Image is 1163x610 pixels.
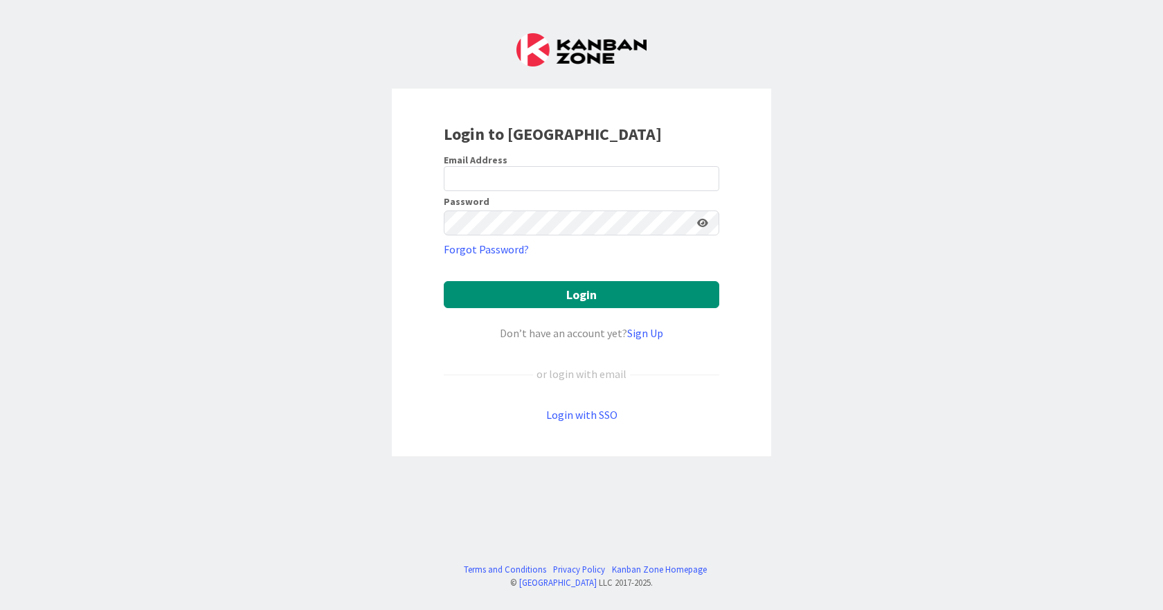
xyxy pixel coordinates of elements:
[457,576,707,589] div: © LLC 2017- 2025 .
[444,325,719,341] div: Don’t have an account yet?
[516,33,647,66] img: Kanban Zone
[464,563,546,576] a: Terms and Conditions
[533,366,630,382] div: or login with email
[444,197,489,206] label: Password
[444,154,507,166] label: Email Address
[553,563,605,576] a: Privacy Policy
[444,123,662,145] b: Login to [GEOGRAPHIC_DATA]
[627,326,663,340] a: Sign Up
[519,577,597,588] a: [GEOGRAPHIC_DATA]
[612,563,707,576] a: Kanban Zone Homepage
[444,281,719,308] button: Login
[546,408,617,422] a: Login with SSO
[444,241,529,258] a: Forgot Password?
